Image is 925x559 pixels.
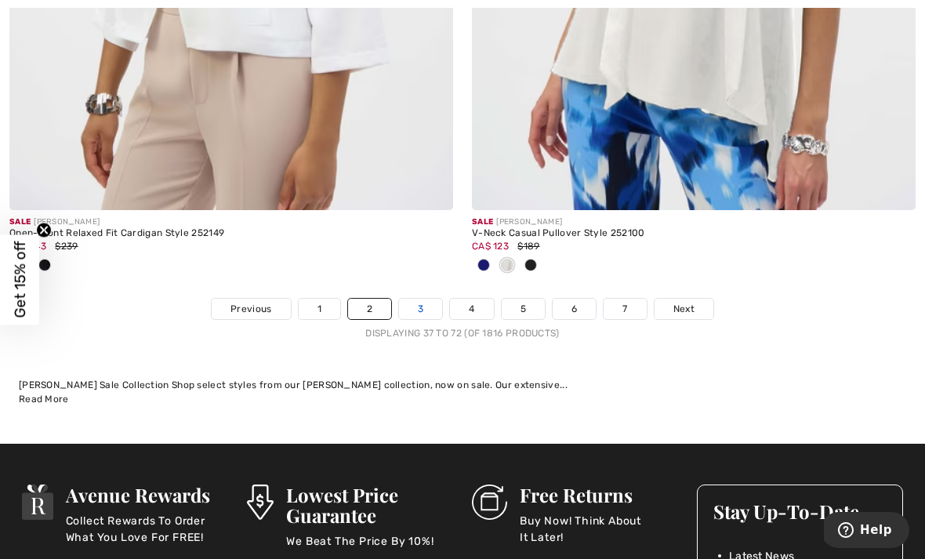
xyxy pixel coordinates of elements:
img: Lowest Price Guarantee [247,485,274,520]
span: Sale [472,217,493,227]
a: Previous [212,299,290,319]
iframe: Opens a widget where you can find more information [824,512,909,551]
a: 2 [348,299,391,319]
a: 1 [299,299,340,319]
h3: Avenue Rewards [66,485,228,505]
a: 4 [450,299,493,319]
a: Next [655,299,713,319]
img: Avenue Rewards [22,485,53,520]
a: 7 [604,299,646,319]
img: Free Returns [472,485,507,520]
span: Previous [230,302,271,316]
span: $189 [517,241,539,252]
p: Collect Rewards To Order What You Love For FREE! [66,513,228,544]
button: Close teaser [36,222,52,238]
div: Vanilla 30 [495,253,519,279]
div: Open-Front Relaxed Fit Cardigan Style 252149 [9,228,453,239]
div: [PERSON_NAME] [9,216,453,228]
div: V-Neck Casual Pullover Style 252100 [472,228,916,239]
div: Black [33,253,56,279]
div: [PERSON_NAME] [472,216,916,228]
h3: Stay Up-To-Date [713,501,887,521]
a: 3 [399,299,442,319]
h3: Free Returns [520,485,678,505]
span: CA$ 123 [472,241,509,252]
h3: Lowest Price Guarantee [286,485,453,525]
a: 6 [553,299,596,319]
a: 5 [502,299,545,319]
span: Get 15% off [11,241,29,318]
div: Black [519,253,542,279]
span: Next [673,302,695,316]
span: $239 [55,241,78,252]
span: Sale [9,217,31,227]
p: Buy Now! Think About It Later! [520,513,678,544]
div: Midnight Blue [472,253,495,279]
span: Read More [19,394,69,405]
div: [PERSON_NAME] Sale Collection Shop select styles from our [PERSON_NAME] collection, now on sale. ... [19,378,906,392]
